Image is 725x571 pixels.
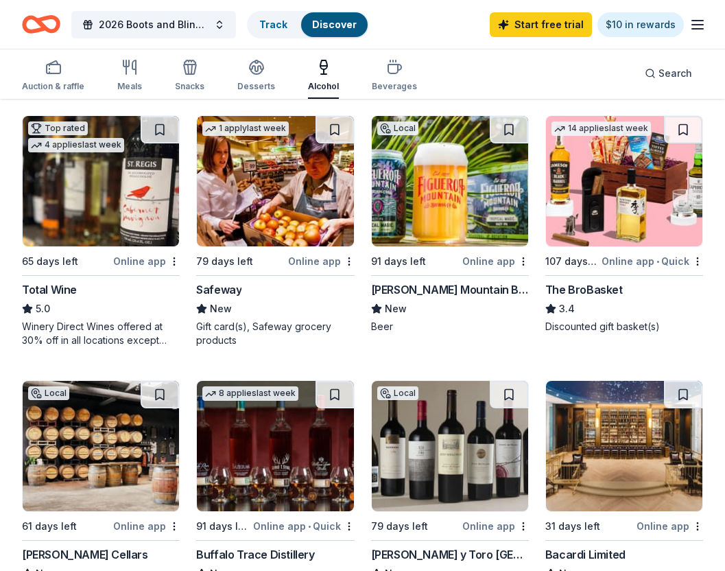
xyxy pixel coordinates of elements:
[28,138,124,152] div: 4 applies last week
[197,116,353,246] img: Image for Safeway
[288,253,355,270] div: Online app
[22,253,78,270] div: 65 days left
[637,517,703,535] div: Online app
[656,256,659,267] span: •
[602,253,703,270] div: Online app Quick
[371,281,529,298] div: [PERSON_NAME] Mountain Brewing Co.
[371,115,529,334] a: Image for Figueroa Mountain Brewing Co.Local91 days leftOnline app[PERSON_NAME] Mountain Brewing ...
[175,81,204,92] div: Snacks
[22,8,60,40] a: Home
[22,281,77,298] div: Total Wine
[559,301,575,317] span: 3.4
[551,121,651,136] div: 14 applies last week
[545,518,600,535] div: 31 days left
[196,518,250,535] div: 91 days left
[253,517,355,535] div: Online app Quick
[546,381,702,511] img: Image for Bacardi Limited
[371,518,428,535] div: 79 days left
[196,253,253,270] div: 79 days left
[377,386,418,400] div: Local
[597,12,684,37] a: $10 in rewards
[545,320,703,334] div: Discounted gift basket(s)
[202,121,289,136] div: 1 apply last week
[308,54,339,99] button: Alcohol
[28,386,69,400] div: Local
[196,115,354,347] a: Image for Safeway1 applylast week79 days leftOnline appSafewayNewGift card(s), Safeway grocery pr...
[22,54,84,99] button: Auction & raffle
[22,81,84,92] div: Auction & raffle
[22,546,148,563] div: [PERSON_NAME] Cellars
[372,116,528,246] img: Image for Figueroa Mountain Brewing Co.
[202,386,298,401] div: 8 applies last week
[23,381,179,511] img: Image for Carruth Cellars
[546,116,702,246] img: Image for The BroBasket
[28,121,88,135] div: Top rated
[71,11,236,38] button: 2026 Boots and Bling Silent Auction Parents Night
[371,320,529,334] div: Beer
[23,116,179,246] img: Image for Total Wine
[312,19,357,30] a: Discover
[22,115,180,347] a: Image for Total WineTop rated4 applieslast week65 days leftOnline appTotal Wine5.0Winery Direct W...
[247,11,369,38] button: TrackDiscover
[36,301,50,317] span: 5.0
[237,81,275,92] div: Desserts
[196,546,314,563] div: Buffalo Trace Distillery
[237,54,275,99] button: Desserts
[545,546,626,563] div: Bacardi Limited
[372,54,417,99] button: Beverages
[545,115,703,334] a: Image for The BroBasket14 applieslast week107 days leftOnline app•QuickThe BroBasket3.4Discounted...
[371,253,426,270] div: 91 days left
[210,301,232,317] span: New
[634,60,703,87] button: Search
[490,12,592,37] a: Start free trial
[372,381,528,511] img: Image for Viña Concha y Toro USA
[175,54,204,99] button: Snacks
[117,81,142,92] div: Meals
[197,381,353,511] img: Image for Buffalo Trace Distillery
[372,81,417,92] div: Beverages
[196,281,241,298] div: Safeway
[196,320,354,347] div: Gift card(s), Safeway grocery products
[117,54,142,99] button: Meals
[22,518,77,535] div: 61 days left
[99,16,209,33] span: 2026 Boots and Bling Silent Auction Parents Night
[259,19,287,30] a: Track
[371,546,529,563] div: [PERSON_NAME] y Toro [GEOGRAPHIC_DATA]
[308,521,311,532] span: •
[385,301,407,317] span: New
[462,253,529,270] div: Online app
[113,253,180,270] div: Online app
[545,281,623,298] div: The BroBasket
[545,253,599,270] div: 107 days left
[113,517,180,535] div: Online app
[658,65,692,82] span: Search
[462,517,529,535] div: Online app
[308,81,339,92] div: Alcohol
[377,121,418,135] div: Local
[22,320,180,347] div: Winery Direct Wines offered at 30% off in all locations except [GEOGRAPHIC_DATA], [GEOGRAPHIC_DAT...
